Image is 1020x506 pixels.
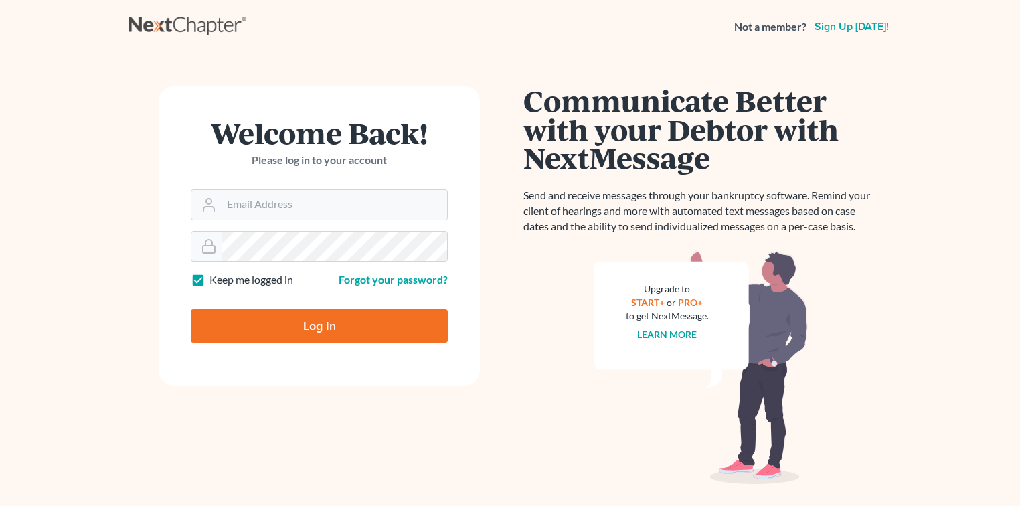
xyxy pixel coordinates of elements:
a: Forgot your password? [339,273,448,286]
a: Sign up [DATE]! [812,21,891,32]
a: Learn more [638,329,697,340]
p: Send and receive messages through your bankruptcy software. Remind your client of hearings and mo... [523,188,878,234]
h1: Welcome Back! [191,118,448,147]
input: Email Address [222,190,447,220]
h1: Communicate Better with your Debtor with NextMessage [523,86,878,172]
a: START+ [632,297,665,308]
p: Please log in to your account [191,153,448,168]
div: Upgrade to [626,282,709,296]
label: Keep me logged in [209,272,293,288]
div: to get NextMessage. [626,309,709,323]
strong: Not a member? [734,19,806,35]
img: nextmessage_bg-59042aed3d76b12b5cd301f8e5b87938c9018125f34e5fa2b7a6b67550977c72.svg [594,250,808,485]
a: PRO+ [679,297,703,308]
input: Log In [191,309,448,343]
span: or [667,297,677,308]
